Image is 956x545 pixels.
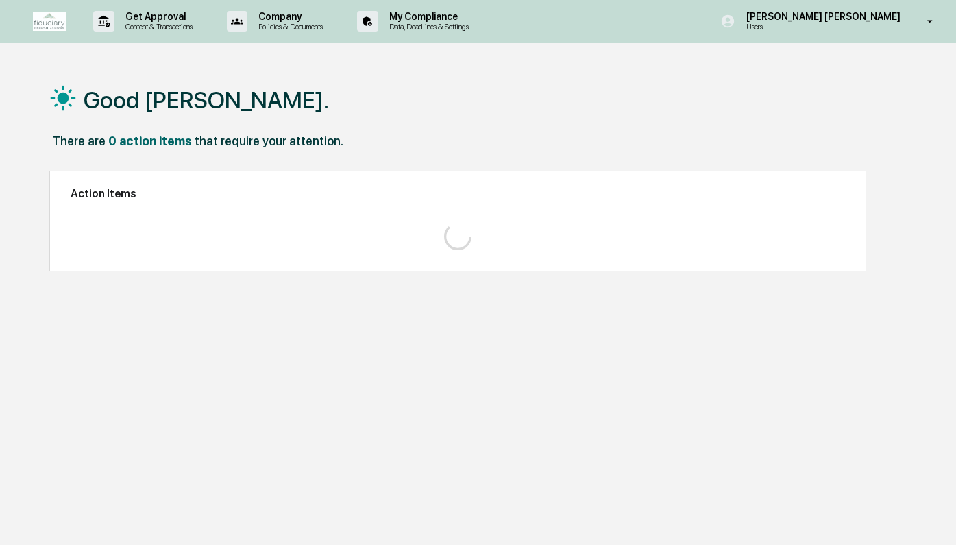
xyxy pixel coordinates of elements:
[378,22,476,32] p: Data, Deadlines & Settings
[247,22,330,32] p: Policies & Documents
[71,187,845,200] h2: Action Items
[114,11,199,22] p: Get Approval
[114,22,199,32] p: Content & Transactions
[735,11,907,22] p: [PERSON_NAME] [PERSON_NAME]
[735,22,870,32] p: Users
[33,12,66,31] img: logo
[84,86,329,114] h1: Good [PERSON_NAME].
[52,134,106,148] div: There are
[108,134,192,148] div: 0 action items
[195,134,343,148] div: that require your attention.
[247,11,330,22] p: Company
[378,11,476,22] p: My Compliance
